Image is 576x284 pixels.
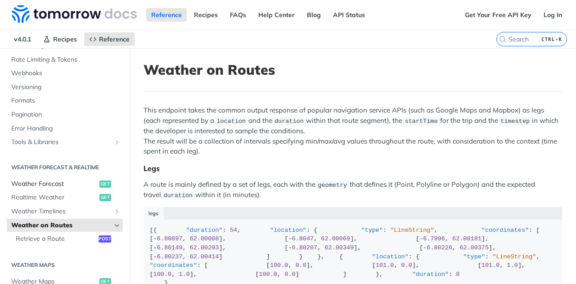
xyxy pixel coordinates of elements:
[7,163,123,171] h2: Weather Forecast & realtime
[153,244,157,251] span: -
[481,227,529,234] span: "coordinates"
[113,208,121,215] button: Show subpages for Weather Timelines
[288,235,292,242] span: -
[292,235,314,242] span: 6.8047
[459,244,489,251] span: 62.00375
[11,83,121,92] span: Versioning
[7,135,123,149] a: Tools & LibrariesShow subpages for Tools & Libraries
[11,193,97,202] span: Realtime Weather
[274,118,304,125] span: duration
[372,253,409,260] span: "location"
[144,180,562,201] p: A route is mainly defined by a set of legs, each with the that defines it (Point, Polyline or Pol...
[423,235,445,242] span: 6.7996
[412,271,449,278] span: "duration"
[153,253,157,260] span: -
[157,244,183,251] span: 6.80149
[144,105,562,156] p: This endpoint takes the common output response of popular navigation service APIs (such as Google...
[507,262,518,269] span: 1.0
[7,67,123,80] a: Webhooks
[328,8,370,22] a: API Status
[7,94,123,108] a: Formats
[11,180,97,189] span: Weather Forecast
[11,124,121,133] span: Error Handling
[190,235,219,242] span: 62.00008
[12,5,137,23] img: Tomorrow.io Weather API Docs
[296,262,306,269] span: 0.0
[225,8,251,22] a: FAQs
[11,110,121,119] span: Pagination
[144,164,562,173] div: Legs
[216,118,246,125] span: location
[270,262,288,269] span: 100.0
[157,235,183,242] span: 6.80897
[452,235,481,242] span: 62.00181
[259,271,278,278] span: 100.0
[179,271,189,278] span: 1.0
[492,253,536,260] span: "LineString"
[318,182,347,189] span: geometry
[427,244,452,251] span: 6.80226
[539,35,564,44] kbd: CTRL-K
[7,191,123,204] a: Realtime Weatherget
[11,232,123,246] a: Retrieve a Routepost
[376,262,394,269] span: 101.0
[144,62,562,78] h1: Weather on Routes
[324,244,354,251] span: 62.00349
[113,222,121,229] button: Hide subpages for Weather on Routes
[99,235,111,243] span: post
[284,271,295,278] span: 0.0
[11,55,121,64] span: Rate Limiting & Tokens
[99,194,111,201] span: get
[11,96,121,105] span: Formats
[190,244,219,251] span: 62.00293
[7,205,123,218] a: Weather TimelinesShow subpages for Weather Timelines
[7,108,123,122] a: Pagination
[99,180,111,188] span: get
[7,261,123,269] h2: Weather Maps
[7,81,123,94] a: Versioning
[7,219,123,232] a: Weather on RoutesHide subpages for Weather on Routes
[189,8,223,22] a: Recipes
[230,227,237,234] span: 54
[157,253,183,260] span: 6.80237
[7,177,123,191] a: Weather Forecastget
[7,122,123,135] a: Error Handling
[270,227,306,234] span: "location"
[16,234,96,243] span: Retrieve a Route
[405,118,438,125] span: startTime
[153,235,157,242] span: -
[153,271,172,278] span: 100.0
[7,53,123,67] a: Rate Limiting & Tokens
[321,235,350,242] span: 62.00069
[11,207,111,216] span: Weather Timelines
[390,227,434,234] span: "LineString"
[499,36,506,43] svg: Search
[253,8,300,22] a: Help Center
[11,221,111,230] span: Weather on Routes
[500,118,530,125] span: timestep
[361,227,383,234] span: "type"
[38,32,82,46] a: Recipes
[463,253,485,260] span: "type"
[113,139,121,146] button: Show subpages for Tools & Libraries
[288,244,292,251] span: -
[11,69,121,78] span: Webhooks
[53,35,77,43] span: Recipes
[11,138,111,147] span: Tools & Libraries
[539,8,567,22] a: Log In
[456,271,459,278] span: 8
[9,32,36,46] span: v4.0.1
[481,262,500,269] span: 101.0
[163,192,193,199] span: duration
[190,253,219,260] span: 62.00414
[84,32,135,46] a: Reference
[419,235,423,242] span: -
[186,227,223,234] span: "duration"
[150,262,197,269] span: "coordinates"
[460,8,536,22] a: Get Your Free API Key
[401,262,412,269] span: 0.0
[99,35,130,43] span: Reference
[292,244,318,251] span: 6.80207
[423,244,427,251] span: -
[302,8,326,22] a: Blog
